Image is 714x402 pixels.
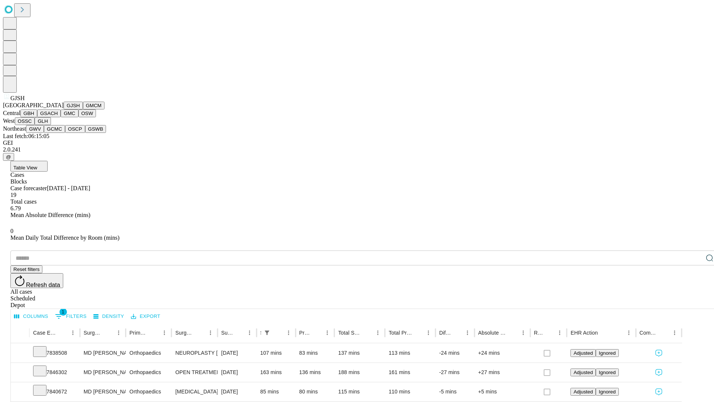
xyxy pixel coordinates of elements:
[113,328,124,338] button: Menu
[6,154,11,160] span: @
[413,328,423,338] button: Sort
[10,234,119,241] span: Mean Daily Total Difference by Room (mins)
[15,347,26,360] button: Expand
[573,350,593,356] span: Adjusted
[338,382,381,401] div: 115 mins
[15,117,35,125] button: OSSC
[338,363,381,382] div: 188 mins
[599,350,615,356] span: Ignored
[478,330,507,336] div: Absolute Difference
[554,328,565,338] button: Menu
[129,330,148,336] div: Primary Service
[439,363,471,382] div: -27 mins
[362,328,373,338] button: Sort
[373,328,383,338] button: Menu
[175,330,194,336] div: Surgery Name
[33,330,57,336] div: Case Epic Id
[10,185,47,191] span: Case forecaster
[47,185,90,191] span: [DATE] - [DATE]
[389,382,432,401] div: 110 mins
[3,125,26,132] span: Northeast
[13,267,39,272] span: Reset filters
[129,382,168,401] div: Orthopaedics
[13,165,37,170] span: Table View
[159,328,170,338] button: Menu
[221,363,253,382] div: [DATE]
[508,328,518,338] button: Sort
[312,328,322,338] button: Sort
[573,370,593,375] span: Adjusted
[129,363,168,382] div: Orthopaedics
[478,363,527,382] div: +27 mins
[10,95,25,101] span: GJSH
[423,328,434,338] button: Menu
[10,198,36,205] span: Total cases
[3,140,711,146] div: GEI
[299,344,331,363] div: 83 mins
[221,382,253,401] div: [DATE]
[64,102,83,109] button: GJSH
[534,330,544,336] div: Resolved in EHR
[84,382,122,401] div: MD [PERSON_NAME] [PERSON_NAME]
[78,109,96,117] button: OSW
[439,344,471,363] div: -24 mins
[596,388,618,396] button: Ignored
[260,382,292,401] div: 85 mins
[322,328,332,338] button: Menu
[91,311,126,322] button: Density
[175,344,213,363] div: NEUROPLASTY [MEDICAL_DATA] AT [GEOGRAPHIC_DATA]
[439,382,471,401] div: -5 mins
[299,330,311,336] div: Predicted In Room Duration
[260,363,292,382] div: 163 mins
[244,328,255,338] button: Menu
[205,328,216,338] button: Menu
[12,311,50,322] button: Select columns
[570,330,598,336] div: EHR Action
[544,328,554,338] button: Sort
[599,328,609,338] button: Sort
[103,328,113,338] button: Sort
[570,368,596,376] button: Adjusted
[338,330,361,336] div: Total Scheduled Duration
[478,344,527,363] div: +24 mins
[570,388,596,396] button: Adjusted
[3,118,15,124] span: West
[599,370,615,375] span: Ignored
[260,330,261,336] div: Scheduled In Room Duration
[35,117,51,125] button: GLH
[3,102,64,108] span: [GEOGRAPHIC_DATA]
[221,344,253,363] div: [DATE]
[273,328,283,338] button: Sort
[68,328,78,338] button: Menu
[84,344,122,363] div: MD [PERSON_NAME] [PERSON_NAME]
[129,311,162,322] button: Export
[129,344,168,363] div: Orthopaedics
[669,328,680,338] button: Menu
[624,328,634,338] button: Menu
[570,349,596,357] button: Adjusted
[10,273,63,288] button: Refresh data
[3,153,14,161] button: @
[44,125,65,133] button: GCMC
[573,389,593,395] span: Adjusted
[33,344,76,363] div: 7838508
[84,330,102,336] div: Surgeon Name
[234,328,244,338] button: Sort
[596,349,618,357] button: Ignored
[149,328,159,338] button: Sort
[389,330,412,336] div: Total Predicted Duration
[59,308,67,316] span: 1
[478,382,527,401] div: +5 mins
[33,382,76,401] div: 7840672
[262,328,272,338] div: 1 active filter
[33,363,76,382] div: 7846302
[15,366,26,379] button: Expand
[83,102,104,109] button: GMCM
[389,363,432,382] div: 161 mins
[299,363,331,382] div: 136 mins
[221,330,233,336] div: Surgery Date
[10,161,48,172] button: Table View
[338,344,381,363] div: 137 mins
[462,328,473,338] button: Menu
[10,205,21,211] span: 6.79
